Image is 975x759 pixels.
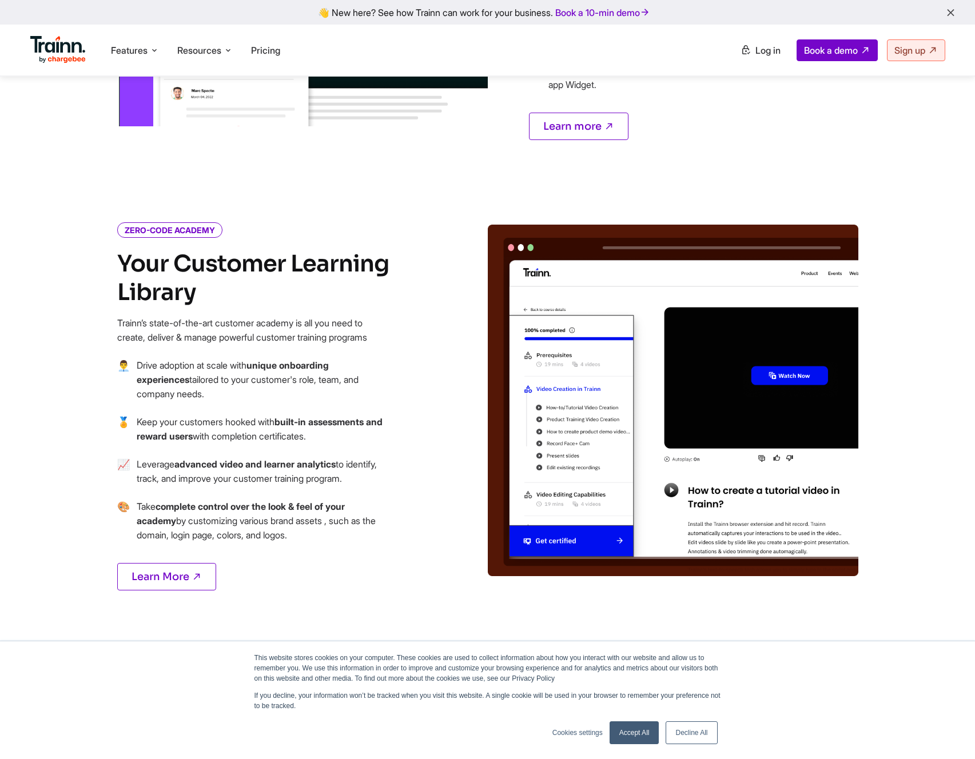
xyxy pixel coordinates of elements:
span: Log in [755,45,781,56]
img: Trainn Logo [30,36,86,63]
span: → [117,358,130,415]
a: Learn More [117,563,216,590]
h2: Your Customer Learning Library [117,250,392,307]
p: Leverage to identify, track, and improve your customer training program. [137,457,392,486]
span: Resources [177,44,221,57]
a: Accept All [610,721,659,744]
a: Sign up [887,39,945,61]
span: Sign up [894,45,925,56]
a: Learn more [529,113,628,140]
span: → [117,500,130,556]
a: Cookies settings [552,728,603,738]
p: Keep your customers hooked with with completion certificates. [137,415,392,444]
div: 👋 New here? See how Trainn can work for your business. [7,7,968,18]
a: Log in [734,40,787,61]
p: Embed your Knowledge Base inside your product using our in-app Widget. [548,63,803,92]
p: Take by customizing various brand assets , such as the domain, login page, colors, and logos. [137,500,392,542]
a: Book a demo [797,39,878,61]
span: → [117,415,130,457]
p: If you decline, your information won’t be tracked when you visit this website. A single cookie wi... [254,690,721,711]
img: video creation | saas learning management system [488,225,858,576]
a: Book a 10-min demo [553,5,652,21]
b: unique onboarding experiences [137,359,329,385]
a: Pricing [251,45,280,56]
p: This website stores cookies on your computer. These cookies are used to collect information about... [254,653,721,684]
span: → [529,63,542,106]
p: Drive adoption at scale with tailored to your customer's role, team, and company needs. [137,358,392,401]
span: Book a demo [804,45,858,56]
span: Features [111,44,148,57]
b: advanced video and learner analytics [174,458,336,470]
a: Decline All [666,721,717,744]
p: Trainn’s state-of-the-art customer academy is all you need to create, deliver & manage powerful c... [117,316,392,345]
b: built-in assessments and reward users [137,416,383,442]
i: ZERO-CODE ACADEMY [117,222,222,238]
b: complete control over the look & feel of your academy [137,501,345,526]
span: → [117,457,130,500]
